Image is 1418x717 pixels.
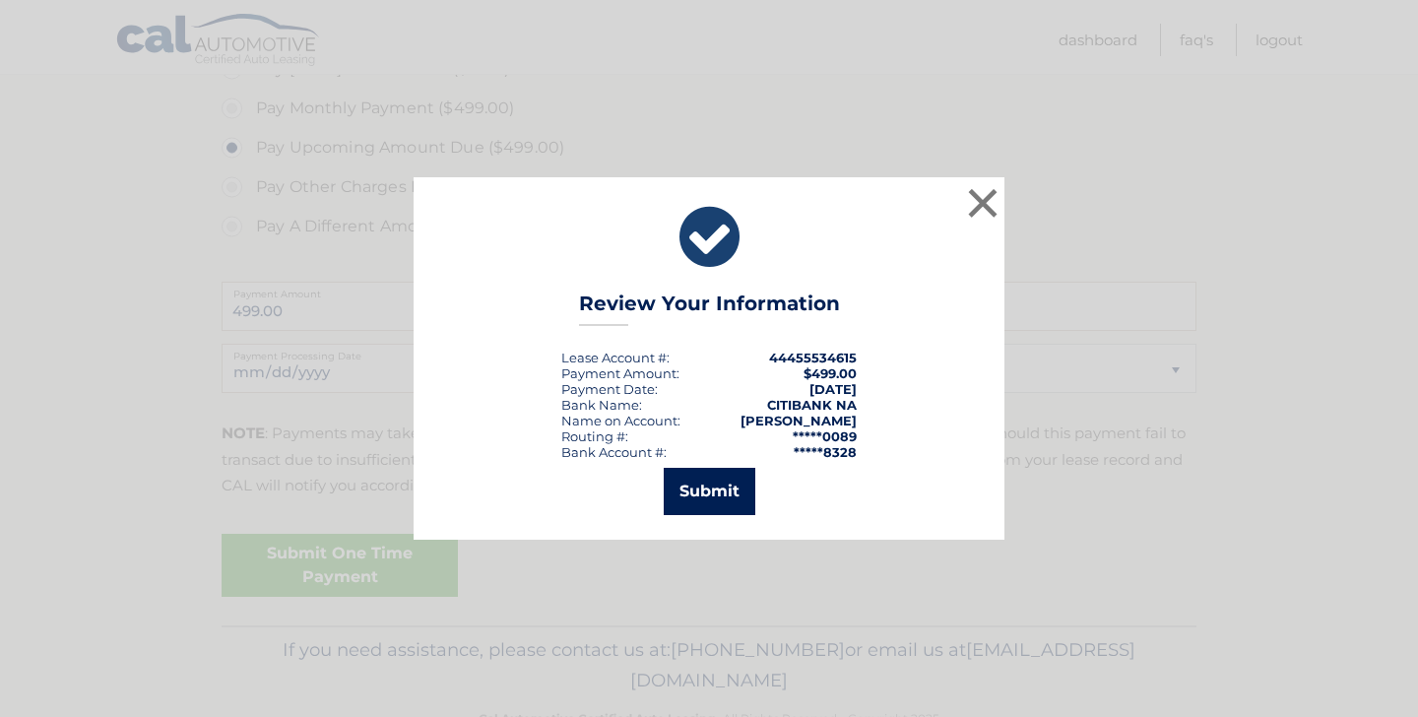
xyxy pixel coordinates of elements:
button: Submit [664,468,755,515]
div: : [561,381,658,397]
span: [DATE] [809,381,857,397]
div: Payment Amount: [561,365,679,381]
strong: CITIBANK NA [767,397,857,413]
div: Bank Name: [561,397,642,413]
div: Routing #: [561,428,628,444]
span: Payment Date [561,381,655,397]
div: Lease Account #: [561,350,670,365]
div: Name on Account: [561,413,680,428]
strong: 44455534615 [769,350,857,365]
h3: Review Your Information [579,292,840,326]
button: × [963,183,1002,223]
span: $499.00 [804,365,857,381]
strong: [PERSON_NAME] [741,413,857,428]
div: Bank Account #: [561,444,667,460]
